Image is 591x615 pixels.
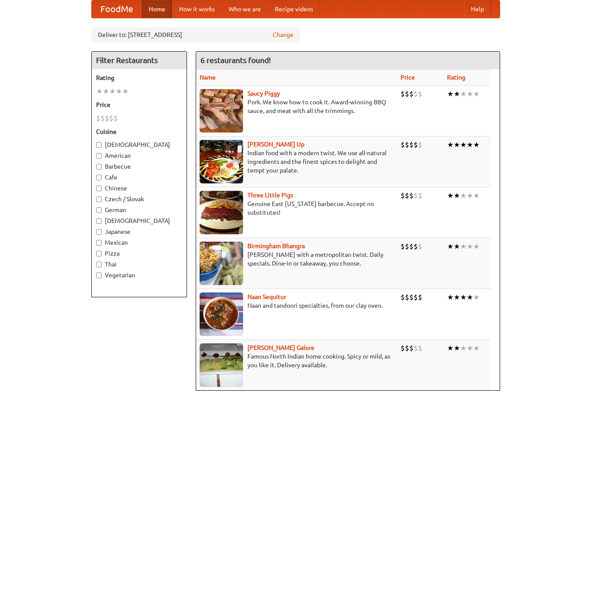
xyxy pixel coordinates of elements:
li: ★ [473,140,480,150]
li: ★ [473,242,480,251]
li: $ [409,191,414,200]
b: Three Little Pigs [247,192,293,199]
li: ★ [473,89,480,99]
li: $ [401,242,405,251]
label: Pizza [96,249,182,258]
li: ★ [447,89,454,99]
li: $ [401,191,405,200]
li: ★ [467,89,473,99]
label: [DEMOGRAPHIC_DATA] [96,140,182,149]
input: German [96,207,102,213]
h4: Filter Restaurants [92,52,187,69]
li: $ [414,191,418,200]
li: $ [409,89,414,99]
img: curryup.jpg [200,140,243,183]
input: Vegetarian [96,273,102,278]
img: littlepigs.jpg [200,191,243,234]
label: Mexican [96,238,182,247]
li: $ [414,242,418,251]
input: Pizza [96,251,102,256]
li: ★ [454,140,460,150]
li: ★ [447,343,454,353]
p: Pork. We know how to cook it. Award-winning BBQ sauce, and meat with all the trimmings. [200,98,394,115]
li: $ [109,113,114,123]
input: Czech / Slovak [96,196,102,202]
input: Mexican [96,240,102,246]
li: ★ [467,140,473,150]
div: Deliver to: [STREET_ADDRESS] [91,27,300,43]
li: ★ [473,293,480,302]
li: ★ [460,89,467,99]
input: Thai [96,262,102,267]
h5: Rating [96,73,182,82]
li: $ [405,242,409,251]
li: $ [418,89,422,99]
a: Saucy Piggy [247,90,280,97]
li: ★ [122,86,129,96]
li: ★ [473,343,480,353]
li: $ [405,191,409,200]
input: Barbecue [96,164,102,170]
li: ★ [96,86,103,96]
a: Recipe videos [268,0,320,18]
li: ★ [454,343,460,353]
ng-pluralize: 6 restaurants found! [200,56,271,64]
li: $ [96,113,100,123]
label: German [96,206,182,214]
li: ★ [467,343,473,353]
a: Who we are [222,0,268,18]
li: $ [405,89,409,99]
p: Indian food with a modern twist. We use all-natural ingredients and the finest spices to delight ... [200,149,394,175]
li: $ [414,343,418,353]
li: ★ [467,191,473,200]
b: Naan Sequitur [247,293,286,300]
label: Barbecue [96,162,182,171]
li: ★ [467,293,473,302]
li: $ [405,140,409,150]
a: [PERSON_NAME] Galore [247,344,314,351]
input: Japanese [96,229,102,235]
a: Rating [447,74,465,81]
label: Japanese [96,227,182,236]
li: $ [414,89,418,99]
input: Chinese [96,186,102,191]
li: $ [114,113,118,123]
li: ★ [460,343,467,353]
li: $ [418,140,422,150]
li: $ [409,293,414,302]
li: $ [405,293,409,302]
img: saucy.jpg [200,89,243,133]
li: $ [414,140,418,150]
label: Czech / Slovak [96,195,182,203]
img: currygalore.jpg [200,343,243,387]
li: ★ [454,89,460,99]
a: Name [200,74,216,81]
img: bhangra.jpg [200,242,243,285]
li: ★ [447,293,454,302]
a: How it works [172,0,222,18]
li: ★ [447,140,454,150]
li: ★ [109,86,116,96]
label: American [96,151,182,160]
b: Birmingham Bhangra [247,243,305,249]
li: $ [414,293,418,302]
li: ★ [103,86,109,96]
a: [PERSON_NAME] Up [247,141,304,148]
a: Help [464,0,491,18]
label: Chinese [96,184,182,193]
li: ★ [460,140,467,150]
p: Genuine East [US_STATE] barbecue. Accept no substitutes! [200,199,394,217]
input: American [96,153,102,159]
li: ★ [454,242,460,251]
p: [PERSON_NAME] with a metropolitan twist. Daily specials. Dine-in or takeaway, you choose. [200,250,394,268]
li: $ [418,293,422,302]
h5: Cuisine [96,127,182,136]
li: $ [401,89,405,99]
img: naansequitur.jpg [200,293,243,336]
label: [DEMOGRAPHIC_DATA] [96,216,182,225]
input: [DEMOGRAPHIC_DATA] [96,218,102,224]
a: FoodMe [92,0,142,18]
li: $ [401,140,405,150]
